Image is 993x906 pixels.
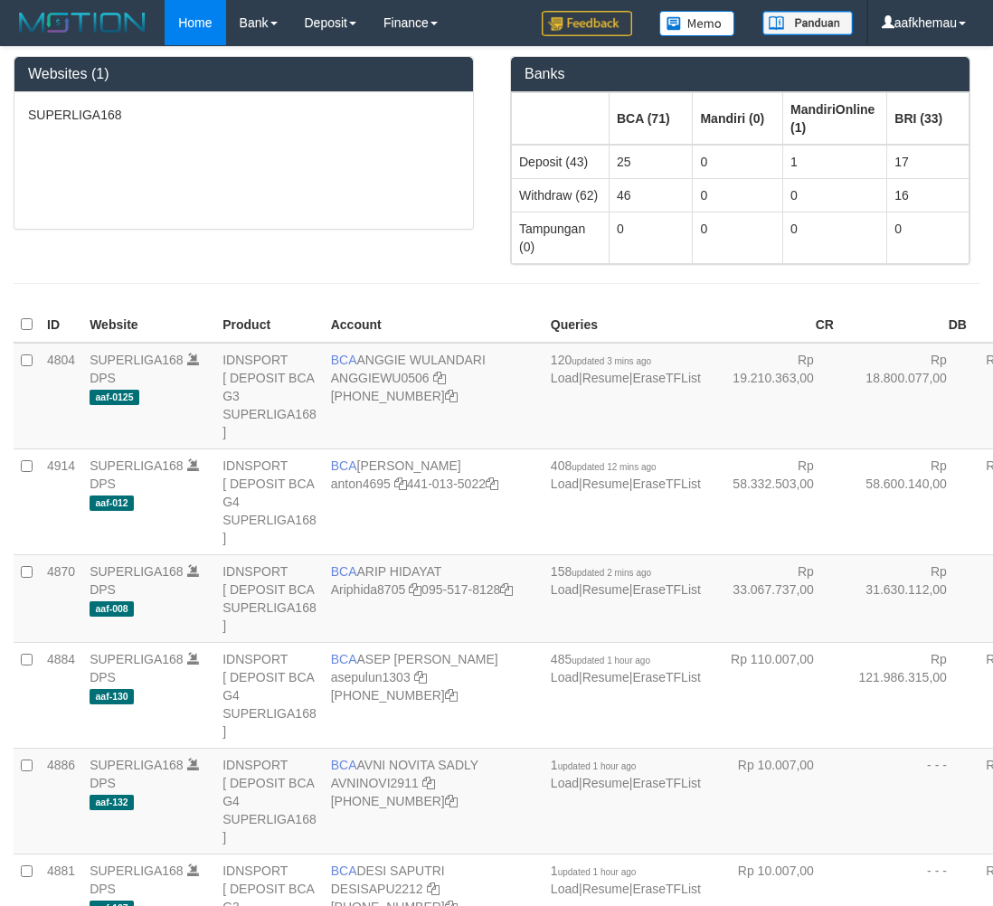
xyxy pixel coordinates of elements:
[551,652,650,666] span: 485
[551,353,701,385] span: | |
[90,353,184,367] a: SUPERLIGA168
[887,92,969,145] th: Group: activate to sort column ascending
[90,758,184,772] a: SUPERLIGA168
[783,145,887,179] td: 1
[572,356,651,366] span: updated 3 mins ago
[28,66,459,82] h3: Websites (1)
[445,389,458,403] a: Copy 4062213373 to clipboard
[572,656,650,665] span: updated 1 hour ago
[693,178,783,212] td: 0
[783,212,887,263] td: 0
[841,554,974,642] td: Rp 31.630.112,00
[783,92,887,145] th: Group: activate to sort column ascending
[422,776,435,790] a: Copy AVNINOVI2911 to clipboard
[887,145,969,179] td: 17
[551,564,701,597] span: | |
[215,343,324,449] td: IDNSPORT [ DEPOSIT BCA G3 SUPERLIGA168 ]
[551,776,579,790] a: Load
[82,642,215,748] td: DPS
[324,448,544,554] td: [PERSON_NAME] 441-013-5022
[324,307,544,343] th: Account
[841,642,974,748] td: Rp 121.986.315,00
[324,642,544,748] td: ASEP [PERSON_NAME] [PHONE_NUMBER]
[90,458,184,473] a: SUPERLIGA168
[331,758,357,772] span: BCA
[659,11,735,36] img: Button%20Memo.svg
[632,776,700,790] a: EraseTFList
[542,11,632,36] img: Feedback.jpg
[433,371,446,385] a: Copy ANGGIEWU0506 to clipboard
[693,145,783,179] td: 0
[331,882,423,896] a: DESISAPU2212
[82,307,215,343] th: Website
[558,761,637,771] span: updated 1 hour ago
[90,689,134,704] span: aaf-130
[427,882,440,896] a: Copy DESISAPU2212 to clipboard
[551,477,579,491] a: Load
[610,212,693,263] td: 0
[551,864,637,878] span: 1
[708,748,841,854] td: Rp 10.007,00
[445,688,458,703] a: Copy 4062281875 to clipboard
[40,343,82,449] td: 4804
[28,106,459,124] p: SUPERLIGA168
[331,864,357,878] span: BCA
[331,458,357,473] span: BCA
[82,343,215,449] td: DPS
[215,307,324,343] th: Product
[610,178,693,212] td: 46
[90,601,134,617] span: aaf-008
[632,477,700,491] a: EraseTFList
[82,448,215,554] td: DPS
[394,477,407,491] a: Copy anton4695 to clipboard
[324,343,544,449] td: ANGGIE WULANDARI [PHONE_NUMBER]
[512,92,610,145] th: Group: activate to sort column ascending
[551,371,579,385] a: Load
[486,477,498,491] a: Copy 4410135022 to clipboard
[551,882,579,896] a: Load
[841,307,974,343] th: DB
[582,477,629,491] a: Resume
[331,477,391,491] a: anton4695
[841,448,974,554] td: Rp 58.600.140,00
[40,307,82,343] th: ID
[414,670,427,684] a: Copy asepulun1303 to clipboard
[708,642,841,748] td: Rp 110.007,00
[632,582,700,597] a: EraseTFList
[572,462,656,472] span: updated 12 mins ago
[693,92,783,145] th: Group: activate to sort column ascending
[215,748,324,854] td: IDNSPORT [ DEPOSIT BCA G4 SUPERLIGA168 ]
[331,582,406,597] a: Ariphida8705
[331,371,430,385] a: ANGGIEWU0506
[14,9,151,36] img: MOTION_logo.png
[551,652,701,684] span: | |
[708,307,841,343] th: CR
[40,642,82,748] td: 4884
[551,353,651,367] span: 120
[887,212,969,263] td: 0
[215,642,324,748] td: IDNSPORT [ DEPOSIT BCA G4 SUPERLIGA168 ]
[40,748,82,854] td: 4886
[82,748,215,854] td: DPS
[331,564,357,579] span: BCA
[90,495,134,511] span: aaf-012
[841,343,974,449] td: Rp 18.800.077,00
[632,882,700,896] a: EraseTFList
[783,178,887,212] td: 0
[551,758,701,790] span: | |
[500,582,513,597] a: Copy 0955178128 to clipboard
[512,178,610,212] td: Withdraw (62)
[544,307,708,343] th: Queries
[708,448,841,554] td: Rp 58.332.503,00
[324,554,544,642] td: ARIP HIDAYAT 095-517-8128
[90,795,134,810] span: aaf-132
[693,212,783,263] td: 0
[90,652,184,666] a: SUPERLIGA168
[331,670,411,684] a: asepulun1303
[582,670,629,684] a: Resume
[551,670,579,684] a: Load
[841,748,974,854] td: - - -
[551,458,701,491] span: | |
[512,145,610,179] td: Deposit (43)
[331,652,357,666] span: BCA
